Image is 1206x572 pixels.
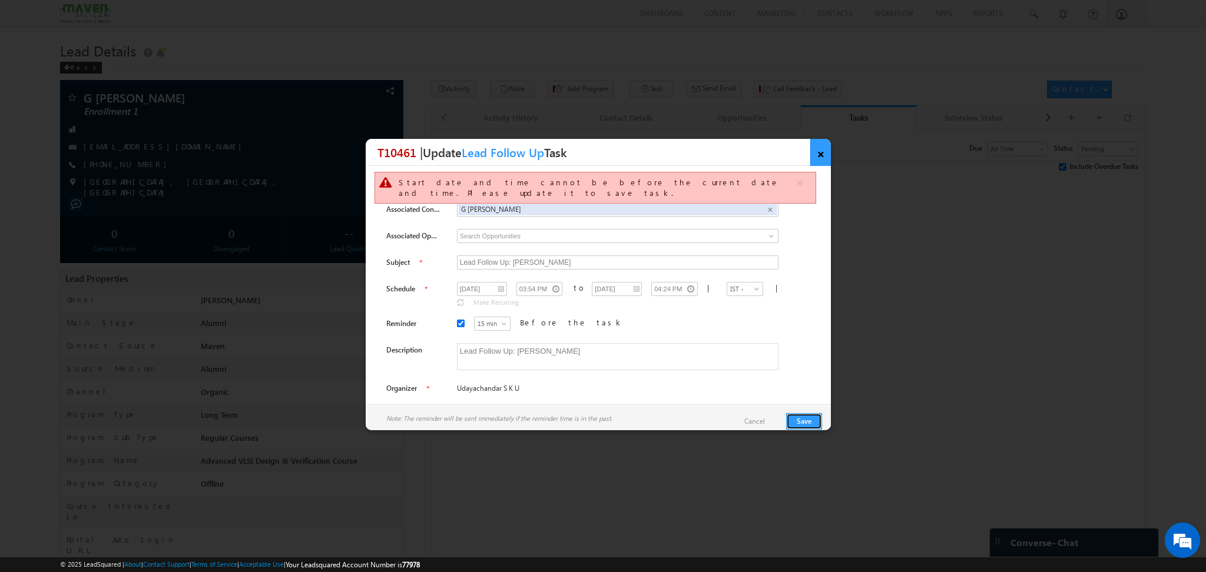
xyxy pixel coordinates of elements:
h3: Update Task [377,139,831,165]
a: IST - (GMT+05:30) [GEOGRAPHIC_DATA], [GEOGRAPHIC_DATA], [GEOGRAPHIC_DATA], [GEOGRAPHIC_DATA] [727,282,763,296]
div: Start date and time cannot be before the current date and time. Please update it to save task. [399,177,795,198]
span: © 2025 LeadSquared | | | | | [60,559,420,570]
span: Udayachandar S K U [457,383,695,394]
div: Chat with us now [61,62,198,77]
a: Contact Support [143,560,190,568]
a: 15 min [474,317,511,331]
a: Terms of Service [191,560,237,568]
span: Lead Follow Up [462,139,544,165]
span: 15 min [475,318,511,329]
span: T10461 [377,144,416,160]
span: Make Recurring [473,298,519,306]
span: Note: The reminder will be sent immediately if the reminder time is in the past. [386,413,612,424]
a: × [810,139,831,166]
label: Associated Opportunity [386,231,440,241]
label: Description [386,345,422,355]
button: Save [786,413,822,430]
label: Schedule [386,284,415,294]
span: Your Leadsquared Account Number is [286,560,420,569]
label: Subject [386,257,410,268]
span: | [420,143,423,161]
input: Search Opportunities [457,229,778,243]
textarea: Lead Follow Up: [PERSON_NAME] [457,343,778,370]
em: Start Chat [160,363,214,378]
span: IST - (GMT+05:30) [GEOGRAPHIC_DATA], [GEOGRAPHIC_DATA], [GEOGRAPHIC_DATA], [GEOGRAPHIC_DATA] [727,284,750,347]
a: Cancel [744,416,777,427]
label: Before the task [520,317,624,328]
label: Reminder [386,318,416,329]
span: | [707,282,714,292]
div: to [574,282,579,293]
a: Show All Items [763,230,777,242]
span: | [776,282,783,292]
label: Organizer [386,383,417,394]
a: Acceptable Use [239,560,284,568]
a: About [124,560,141,568]
span: 77978 [402,560,420,569]
div: Minimize live chat window [193,6,221,34]
textarea: Type your message and hit 'Enter' [15,109,215,352]
div: only new tasks can be made recurring [457,296,519,308]
img: d_60004797649_company_0_60004797649 [20,62,49,77]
